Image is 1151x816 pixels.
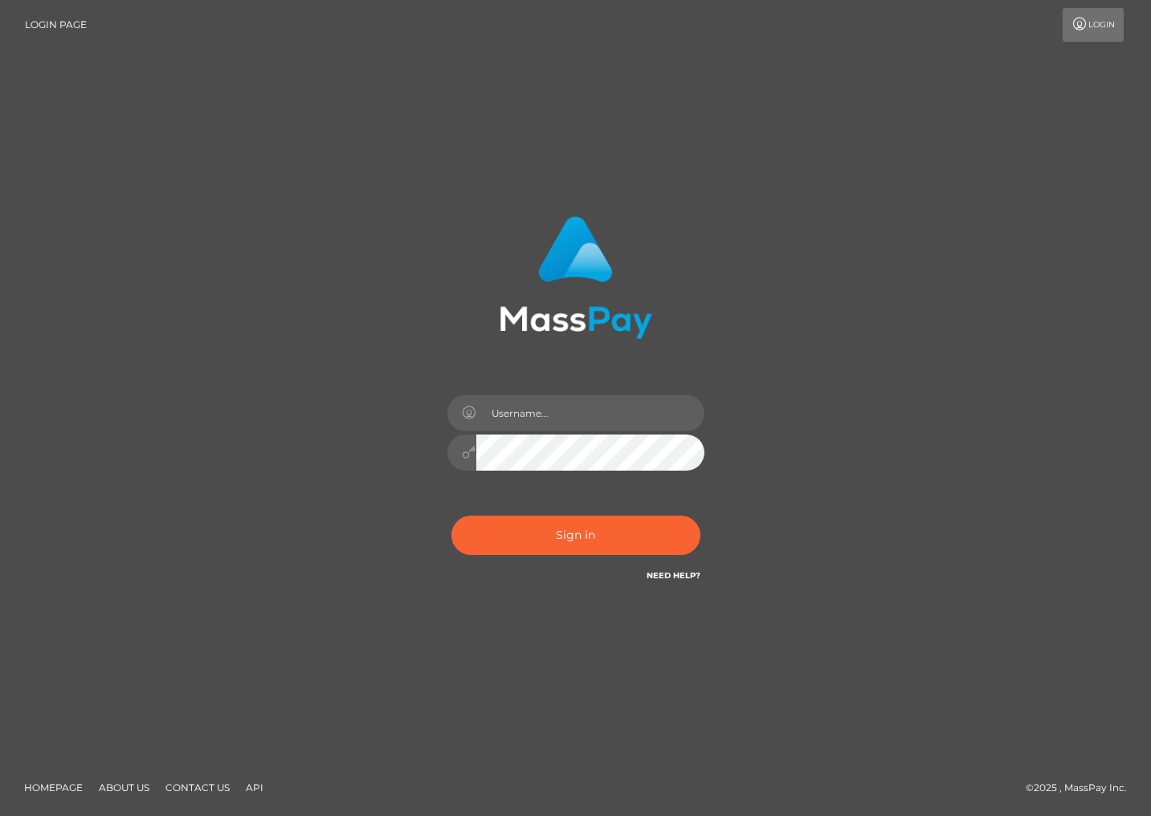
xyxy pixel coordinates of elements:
div: © 2025 , MassPay Inc. [1026,779,1139,797]
a: Need Help? [647,570,700,581]
a: About Us [92,775,156,800]
a: Login Page [25,8,87,42]
a: Homepage [18,775,89,800]
a: API [239,775,270,800]
a: Contact Us [159,775,236,800]
a: Login [1063,8,1124,42]
img: MassPay Login [500,216,652,339]
input: Username... [476,395,704,431]
button: Sign in [451,516,700,555]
